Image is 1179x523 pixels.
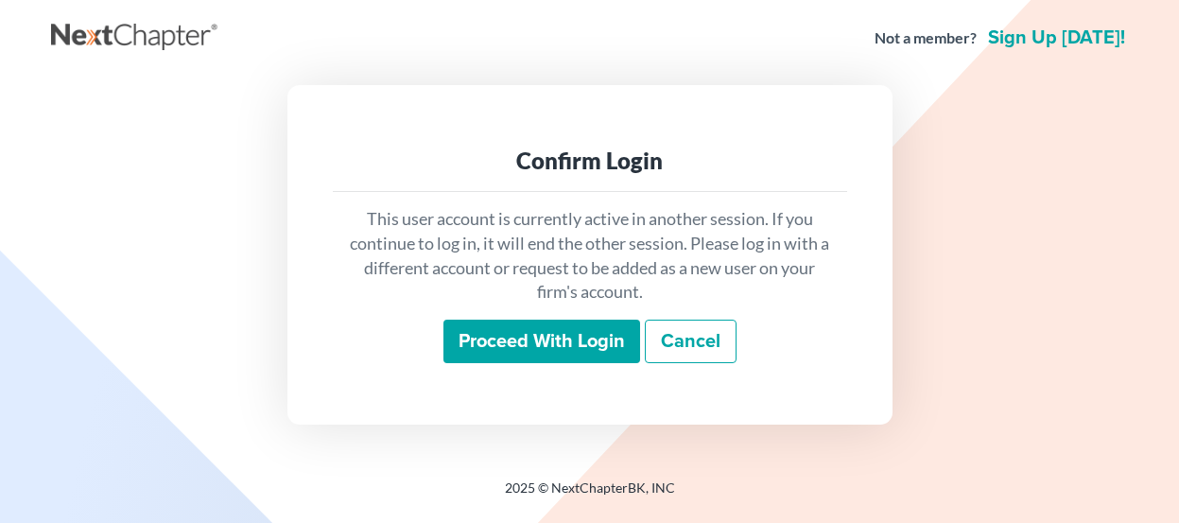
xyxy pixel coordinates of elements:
a: Cancel [645,320,737,363]
div: 2025 © NextChapterBK, INC [51,479,1129,513]
input: Proceed with login [443,320,640,363]
strong: Not a member? [875,27,977,49]
p: This user account is currently active in another session. If you continue to log in, it will end ... [348,207,832,305]
a: Sign up [DATE]! [984,28,1129,47]
div: Confirm Login [348,146,832,176]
